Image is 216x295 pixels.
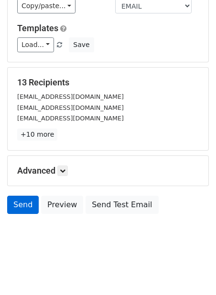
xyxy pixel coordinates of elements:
a: Load... [17,37,54,52]
button: Save [69,37,94,52]
a: Templates [17,23,58,33]
a: Send [7,196,39,214]
small: [EMAIL_ADDRESS][DOMAIN_NAME] [17,115,124,122]
iframe: Chat Widget [168,249,216,295]
small: [EMAIL_ADDRESS][DOMAIN_NAME] [17,93,124,100]
small: [EMAIL_ADDRESS][DOMAIN_NAME] [17,104,124,111]
a: Preview [41,196,83,214]
h5: 13 Recipients [17,77,199,88]
h5: Advanced [17,165,199,176]
a: Send Test Email [86,196,158,214]
a: +10 more [17,129,57,141]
